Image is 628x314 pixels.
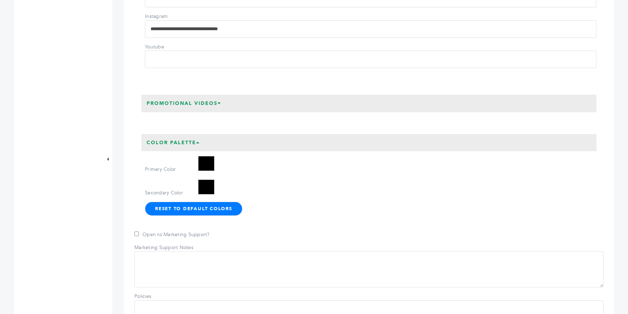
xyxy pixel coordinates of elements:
h3: Promotional Videos [141,95,227,112]
input: Open to Marketing Support? [134,232,139,236]
label: Open to Marketing Support? [134,231,210,238]
label: Marketing Support Notes [134,244,193,251]
label: Policies [134,293,183,300]
h3: Color Palette [141,134,205,152]
label: Secondary Color [145,189,194,196]
button: Reset to Default Colors [145,202,242,216]
label: Primary Color [145,166,194,173]
label: Youtube [145,44,194,51]
label: Instagram [145,13,194,20]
